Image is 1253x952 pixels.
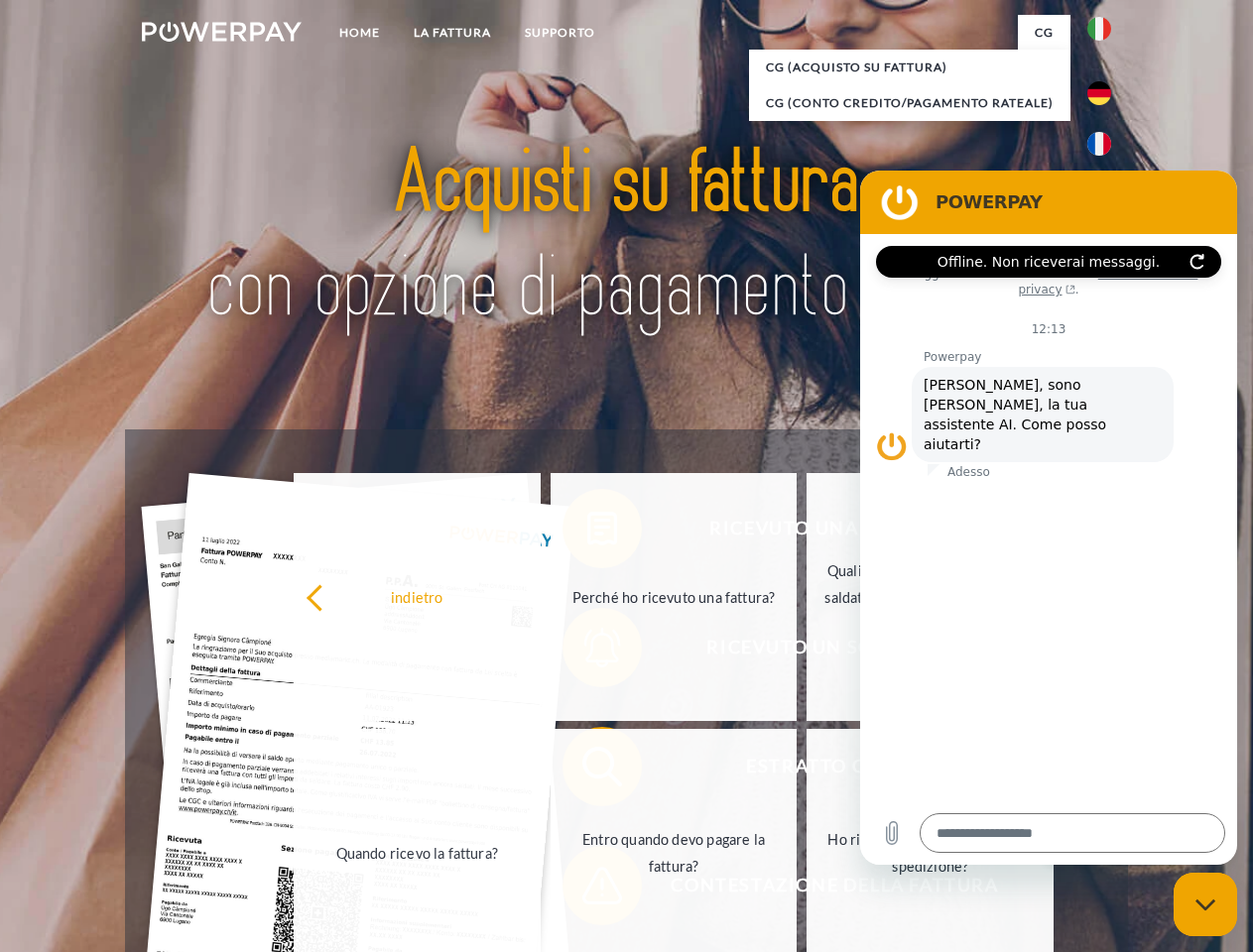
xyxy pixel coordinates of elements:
a: LA FATTURA [397,15,508,51]
div: Ho ricevuto solo una parte della spedizione? [818,826,1042,880]
img: title-powerpay_it.svg [189,95,1064,380]
iframe: Finestra di messaggistica [860,171,1237,865]
a: Quali sono le fatture non ancora saldate? Il mio pagamento è stato ricevuto? [807,473,1054,721]
a: CG [1018,15,1070,51]
a: Supporto [508,15,612,51]
div: Quali sono le fatture non ancora saldate? Il mio pagamento è stato ricevuto? [818,556,1042,637]
img: logo-powerpay-white.svg [142,22,302,42]
div: Entro quando devo pagare la fattura? [563,826,786,880]
img: fr [1087,132,1111,156]
div: indietro [306,583,529,610]
img: it [1087,17,1111,41]
div: Perché ho ricevuto una fattura? [563,583,786,610]
iframe: Pulsante per aprire la finestra di messaggistica, conversazione in corso [1174,873,1237,936]
a: CG (Acquisto su fattura) [749,50,1070,85]
div: Quando ricevo la fattura? [306,839,529,866]
a: Home [322,15,397,51]
img: de [1087,81,1111,105]
a: CG (Conto Credito/Pagamento rateale) [749,85,1070,121]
